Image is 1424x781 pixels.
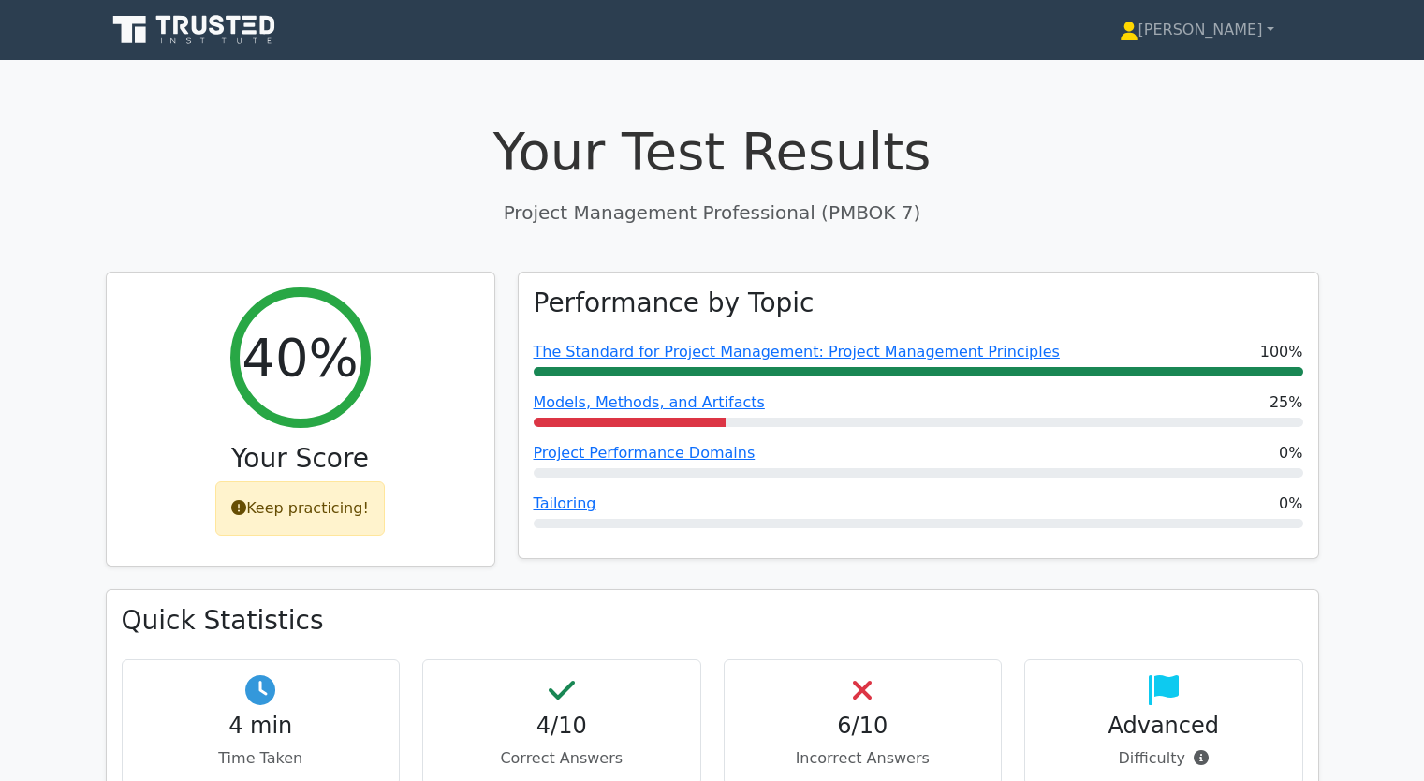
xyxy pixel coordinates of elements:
p: Correct Answers [438,747,685,770]
span: 0% [1279,442,1302,464]
a: The Standard for Project Management: Project Management Principles [534,343,1060,361]
h4: Advanced [1040,713,1287,740]
h3: Quick Statistics [122,605,1303,637]
p: Difficulty [1040,747,1287,770]
h4: 4/10 [438,713,685,740]
div: Keep practicing! [215,481,385,536]
p: Incorrect Answers [740,747,987,770]
a: Tailoring [534,494,596,512]
h3: Performance by Topic [534,287,815,319]
span: 100% [1260,341,1303,363]
a: [PERSON_NAME] [1075,11,1319,49]
h3: Your Score [122,443,479,475]
h4: 6/10 [740,713,987,740]
span: 25% [1270,391,1303,414]
p: Project Management Professional (PMBOK 7) [106,199,1319,227]
p: Time Taken [138,747,385,770]
a: Models, Methods, and Artifacts [534,393,765,411]
span: 0% [1279,493,1302,515]
a: Project Performance Domains [534,444,756,462]
h2: 40% [242,326,358,389]
h4: 4 min [138,713,385,740]
h1: Your Test Results [106,120,1319,183]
